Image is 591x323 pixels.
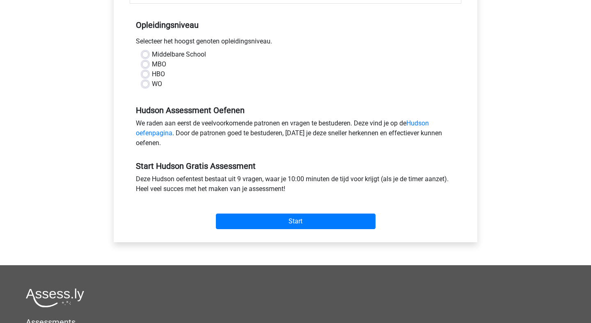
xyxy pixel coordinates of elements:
[130,36,461,50] div: Selecteer het hoogst genoten opleidingsniveau.
[136,161,455,171] h5: Start Hudson Gratis Assessment
[130,174,461,197] div: Deze Hudson oefentest bestaat uit 9 vragen, waar je 10:00 minuten de tijd voor krijgt (als je de ...
[152,69,165,79] label: HBO
[26,288,84,307] img: Assessly logo
[130,118,461,151] div: We raden aan eerst de veelvoorkomende patronen en vragen te bestuderen. Deze vind je op de . Door...
[152,79,162,89] label: WO
[216,214,376,229] input: Start
[152,59,166,69] label: MBO
[136,17,455,33] h5: Opleidingsniveau
[136,105,455,115] h5: Hudson Assessment Oefenen
[152,50,206,59] label: Middelbare School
